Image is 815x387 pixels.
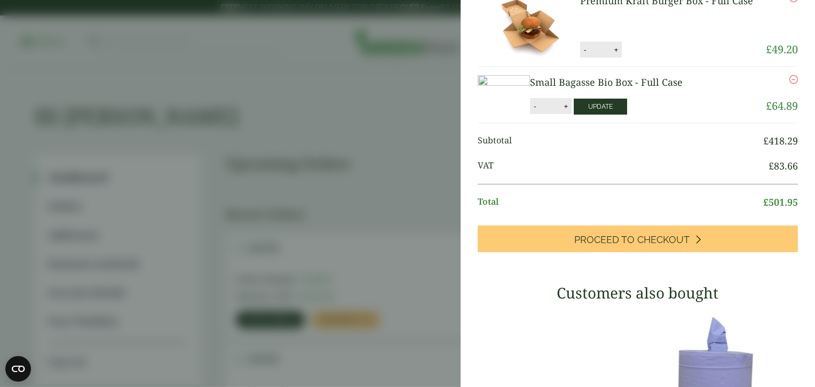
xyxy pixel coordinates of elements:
button: Update [574,99,627,115]
span: VAT [478,159,769,173]
button: + [560,102,571,111]
span: £ [766,42,772,57]
bdi: 49.20 [766,42,798,57]
span: Proceed to Checkout [575,234,690,246]
button: Open CMP widget [5,356,31,382]
bdi: 64.89 [766,99,798,113]
a: Small Bagasse Bio Box - Full Case [530,76,683,88]
bdi: 83.66 [769,159,798,172]
span: £ [766,99,772,113]
a: Remove this item [789,75,798,84]
bdi: 501.95 [763,196,798,208]
span: £ [763,134,769,147]
h3: Customers also bought [478,284,798,302]
a: Proceed to Checkout [478,225,798,252]
bdi: 418.29 [763,134,798,147]
span: Total [478,195,763,209]
span: £ [769,159,774,172]
button: + [611,45,621,54]
button: - [581,45,589,54]
button: - [531,102,539,111]
span: £ [763,196,769,208]
span: Subtotal [478,134,763,148]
